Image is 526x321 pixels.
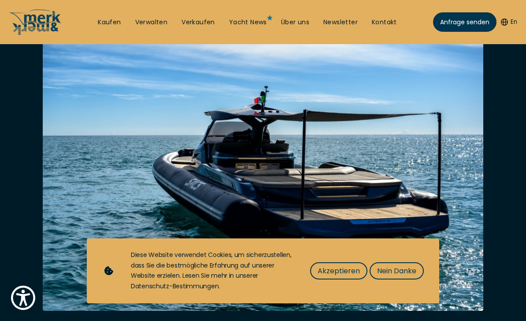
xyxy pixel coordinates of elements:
[135,18,168,27] a: Verwalten
[182,18,215,27] a: Verkaufen
[372,18,397,27] a: Kontakt
[370,262,424,279] button: Nein Danke
[318,265,360,276] span: Akzeptieren
[131,282,219,291] a: Datenschutz-Bestimmungen
[440,18,489,27] span: Anfrage senden
[98,18,121,27] a: Kaufen
[501,18,517,26] button: En
[281,18,309,27] a: Über uns
[310,262,367,279] button: Akzeptieren
[323,18,358,27] a: Newsletter
[229,18,267,27] a: Yacht News
[433,12,496,32] a: Anfrage senden
[131,250,293,292] div: Diese Website verwendet Cookies, um sicherzustellen, dass Sie die bestmögliche Erfahrung auf unse...
[377,265,416,276] span: Nein Danke
[9,283,37,312] button: Show Accessibility Preferences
